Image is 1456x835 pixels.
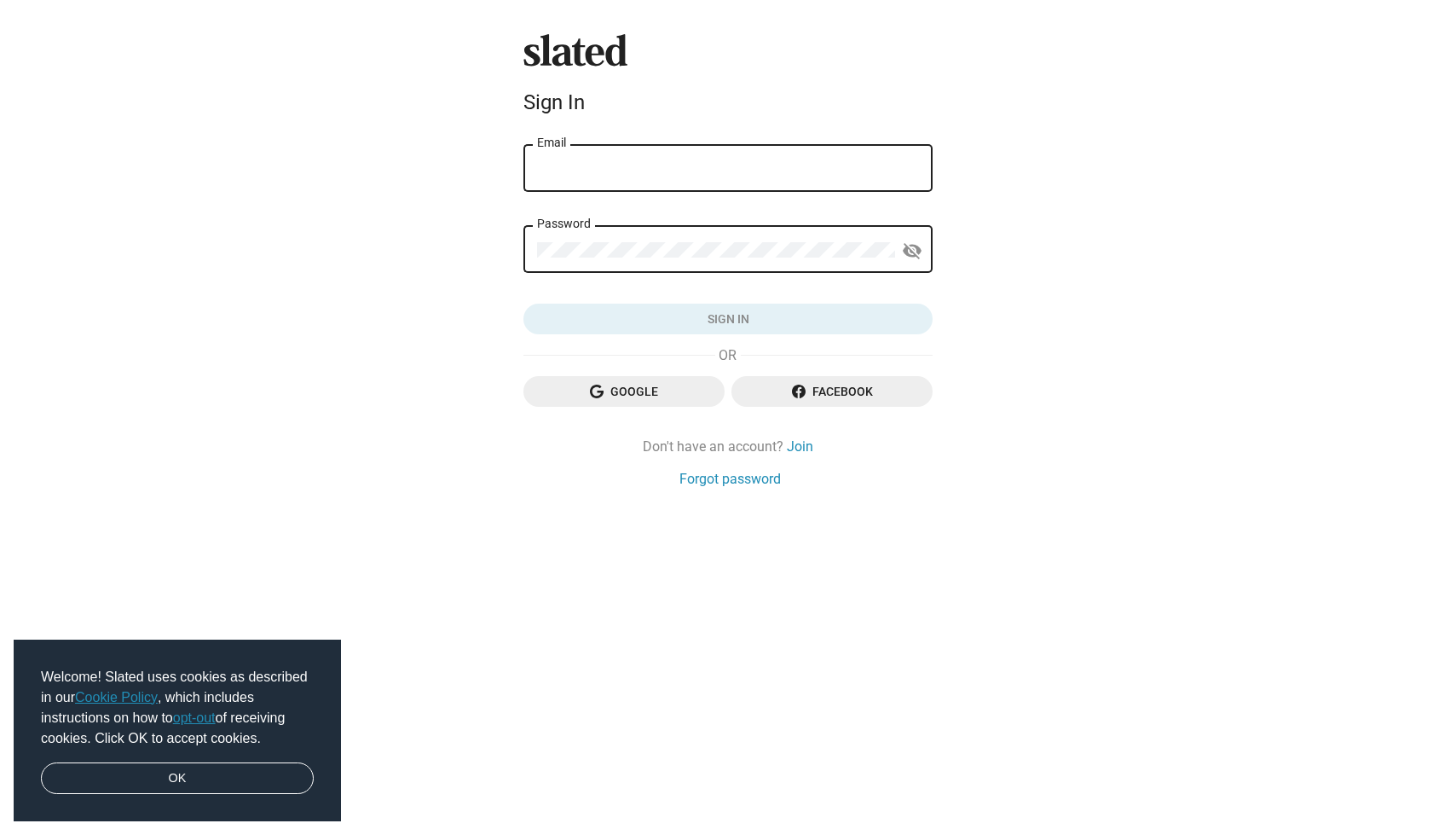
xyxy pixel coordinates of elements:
button: Show password [895,234,929,268]
sl-branding: Sign In [523,34,933,121]
button: Facebook [731,376,933,407]
mat-icon: visibility_off [902,238,922,264]
div: Sign In [523,90,933,114]
a: Cookie Policy [75,690,158,705]
button: Google [523,376,725,407]
span: Google [537,376,711,407]
a: dismiss cookie message [41,763,314,795]
span: Welcome! Slated uses cookies as described in our , which includes instructions on how to of recei... [41,667,314,749]
a: Forgot password [679,470,781,488]
span: Facebook [745,376,919,407]
div: Don't have an account? [523,438,933,455]
div: cookieconsent [14,640,341,822]
a: opt-out [173,710,216,725]
a: Join [787,438,813,455]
